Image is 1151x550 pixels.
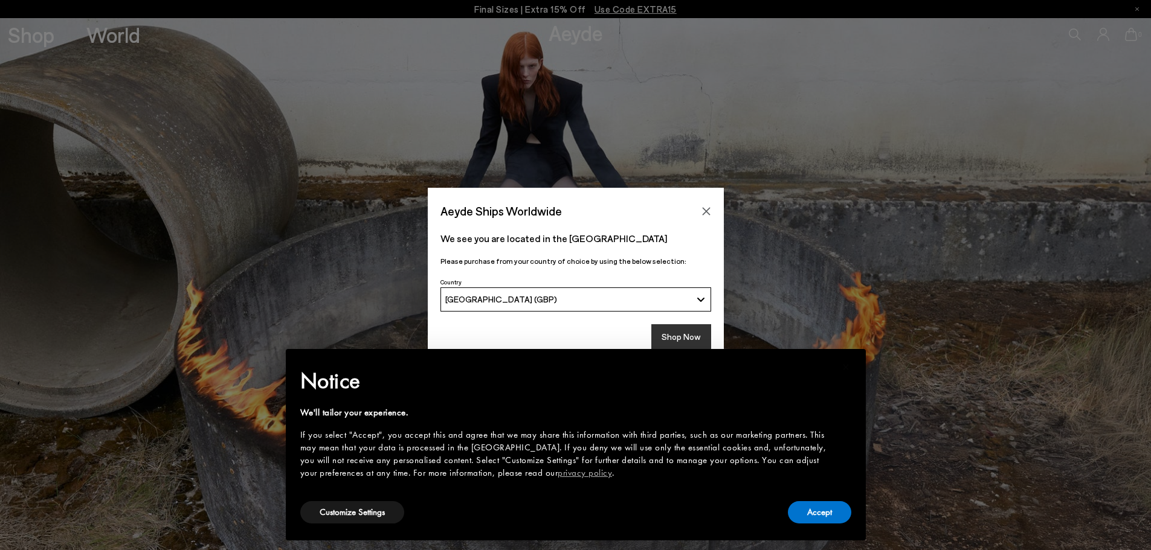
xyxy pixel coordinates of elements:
div: If you select "Accept", you accept this and agree that we may share this information with third p... [300,429,832,479]
span: Country [440,278,462,286]
button: Close this notice [832,353,861,382]
button: Close [697,202,715,220]
button: Shop Now [651,324,711,350]
div: We'll tailor your experience. [300,406,832,419]
a: privacy policy [558,467,612,479]
span: Aeyde Ships Worldwide [440,200,562,222]
h2: Notice [300,365,832,397]
span: [GEOGRAPHIC_DATA] (GBP) [445,294,557,304]
p: Please purchase from your country of choice by using the below selection: [440,255,711,267]
button: Customize Settings [300,501,404,523]
button: Accept [788,501,851,523]
p: We see you are located in the [GEOGRAPHIC_DATA] [440,231,711,246]
span: × [842,357,850,376]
